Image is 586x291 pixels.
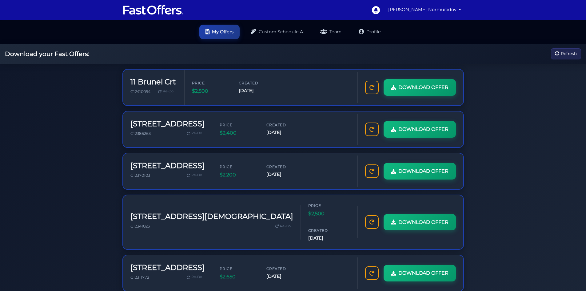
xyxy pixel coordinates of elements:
a: DOWNLOAD OFFER [384,121,456,138]
span: [DATE] [239,87,276,94]
h3: [STREET_ADDRESS][DEMOGRAPHIC_DATA] [130,212,293,221]
span: Created [266,122,303,127]
span: Price [308,203,345,208]
span: Re-Do [191,172,202,178]
span: DOWNLOAD OFFER [398,218,448,226]
span: C12386263 [130,131,151,135]
span: Created [239,80,276,86]
span: [DATE] [266,273,303,280]
span: Price [192,80,229,86]
span: Price [220,164,257,169]
span: Price [220,265,257,271]
h3: [STREET_ADDRESS] [130,119,205,128]
a: Custom Schedule A [245,25,309,39]
span: DOWNLOAD OFFER [398,83,448,91]
span: [DATE] [266,129,303,136]
span: C12410054 [130,89,150,94]
span: Created [308,228,345,233]
span: [DATE] [308,235,345,242]
a: Re-Do [184,273,205,281]
span: DOWNLOAD OFFER [398,167,448,175]
span: C12341023 [130,224,150,228]
a: DOWNLOAD OFFER [384,79,456,96]
span: Created [266,265,303,271]
span: $2,650 [220,273,257,281]
a: My Offers [199,25,240,39]
span: [DATE] [266,171,303,178]
button: Refresh [551,48,581,60]
span: Refresh [561,51,577,57]
span: $2,500 [308,210,345,218]
span: Re-Do [191,131,202,136]
a: Profile [353,25,387,39]
a: Re-Do [184,129,205,137]
span: Created [266,164,303,169]
span: Re-Do [191,274,202,280]
a: DOWNLOAD OFFER [384,214,456,230]
h3: [STREET_ADDRESS] [130,161,205,170]
h3: [STREET_ADDRESS] [130,263,205,272]
h2: Download your Fast Offers: [5,50,89,58]
a: Re-Do [273,222,293,230]
span: C12370103 [130,173,150,177]
a: Re-Do [156,87,176,95]
a: Re-Do [184,171,205,179]
span: Re-Do [280,224,291,229]
span: $2,500 [192,87,229,95]
a: DOWNLOAD OFFER [384,265,456,281]
a: [PERSON_NAME] Normuradov [386,4,464,16]
span: DOWNLOAD OFFER [398,125,448,133]
span: Re-Do [163,89,173,94]
span: $2,400 [220,129,257,137]
h3: 11 Brunel Crt [130,77,176,86]
span: $2,200 [220,171,257,179]
a: DOWNLOAD OFFER [384,163,456,180]
span: DOWNLOAD OFFER [398,269,448,277]
span: C12311772 [130,275,149,280]
a: Team [314,25,348,39]
span: Price [220,122,257,127]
